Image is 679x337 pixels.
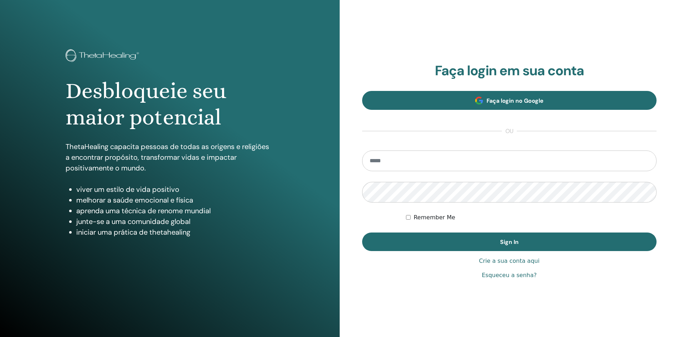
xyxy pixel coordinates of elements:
[482,271,537,280] a: Esqueceu a senha?
[76,205,274,216] li: aprenda uma técnica de renome mundial
[76,184,274,195] li: viver um estilo de vida positivo
[66,78,274,131] h1: Desbloqueie seu maior potencial
[66,141,274,173] p: ThetaHealing capacita pessoas de todas as origens e religiões a encontrar propósito, transformar ...
[76,216,274,227] li: junte-se a uma comunidade global
[76,195,274,205] li: melhorar a saúde emocional e física
[479,257,540,265] a: Crie a sua conta aqui
[406,213,657,222] div: Keep me authenticated indefinitely or until I manually logout
[502,127,517,136] span: ou
[413,213,455,222] label: Remember Me
[362,233,657,251] button: Sign In
[487,97,544,104] span: Faça login no Google
[362,63,657,79] h2: Faça login em sua conta
[500,238,519,246] span: Sign In
[76,227,274,238] li: iniciar uma prática de thetahealing
[362,91,657,110] a: Faça login no Google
